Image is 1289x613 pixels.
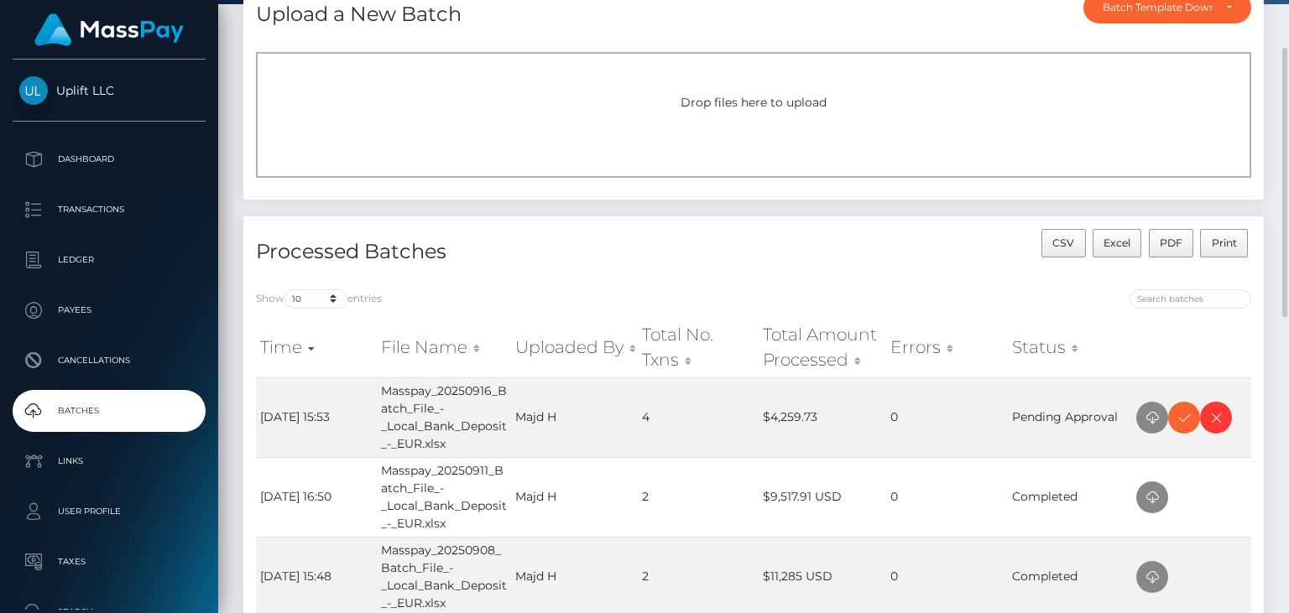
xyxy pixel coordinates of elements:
[1130,289,1251,309] input: Search batches
[19,348,199,373] p: Cancellations
[13,239,206,281] a: Ledger
[19,197,199,222] p: Transactions
[13,491,206,532] a: User Profile
[886,318,1008,377] th: Errors: activate to sort column ascending
[19,298,199,323] p: Payees
[1008,318,1132,377] th: Status: activate to sort column ascending
[511,377,639,457] td: Majd H
[256,289,382,309] label: Show entries
[1052,236,1074,249] span: CSV
[759,377,886,457] td: $4,259.73
[1008,457,1132,537] td: Completed
[256,377,377,457] td: [DATE] 15:53
[886,377,1008,457] td: 0
[19,147,199,172] p: Dashboard
[681,95,827,110] span: Drop files here to upload
[13,390,206,432] a: Batches
[19,499,199,524] p: User Profile
[19,549,199,574] p: Taxes
[377,318,511,377] th: File Name: activate to sort column ascending
[13,289,206,331] a: Payees
[34,13,184,46] img: MassPay Logo
[13,541,206,583] a: Taxes
[1093,229,1142,257] button: Excel
[638,318,758,377] th: Total No. Txns: activate to sort column ascending
[759,318,886,377] th: Total Amount Processed: activate to sort column ascending
[256,318,377,377] th: Time: activate to sort column ascending
[377,457,511,537] td: Masspay_20250911_Batch_File_-_Local_Bank_Deposit_-_EUR.xlsx
[1149,229,1194,257] button: PDF
[511,457,639,537] td: Majd H
[19,76,48,105] img: Uplift LLC
[511,318,639,377] th: Uploaded By: activate to sort column ascending
[638,377,758,457] td: 4
[759,457,886,537] td: $9,517.91 USD
[1103,1,1213,14] div: Batch Template Download
[13,440,206,482] a: Links
[1008,377,1132,457] td: Pending Approval
[638,457,758,537] td: 2
[13,189,206,231] a: Transactions
[1200,229,1248,257] button: Print
[13,83,206,98] span: Uplift LLC
[256,237,741,267] h4: Processed Batches
[13,340,206,382] a: Cancellations
[19,398,199,423] p: Batches
[1160,236,1182,249] span: PDF
[19,449,199,474] p: Links
[19,247,199,273] p: Ledger
[1041,229,1086,257] button: CSV
[256,457,377,537] td: [DATE] 16:50
[377,377,511,457] td: Masspay_20250916_Batch_File_-_Local_Bank_Deposit_-_EUR.xlsx
[1104,236,1130,249] span: Excel
[1212,236,1237,249] span: Print
[13,138,206,180] a: Dashboard
[284,289,347,309] select: Showentries
[886,457,1008,537] td: 0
